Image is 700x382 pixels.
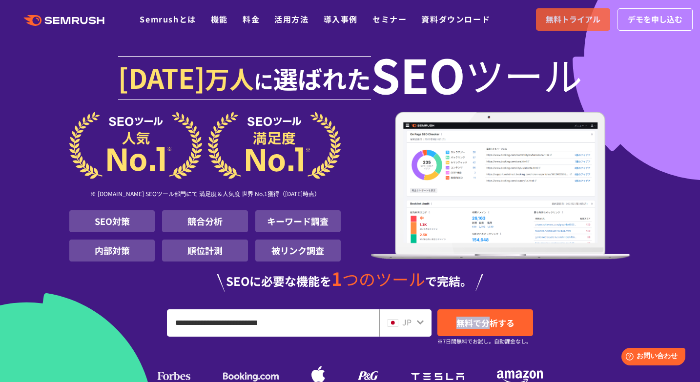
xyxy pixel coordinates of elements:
[421,13,490,25] a: 資料ダウンロード
[342,267,425,291] span: つのツール
[425,272,472,289] span: で完結。
[331,265,342,291] span: 1
[162,240,247,261] li: 順位計測
[255,210,341,232] li: キーワード調査
[613,344,689,371] iframe: Help widget launcher
[628,13,682,26] span: デモを申し込む
[69,240,155,261] li: 内部対策
[167,310,379,336] input: URL、キーワードを入力してください
[372,13,407,25] a: セミナー
[456,317,515,329] span: 無料で分析する
[243,13,260,25] a: 料金
[437,337,532,346] small: ※7日間無料でお試し。自動課金なし。
[118,58,205,97] span: [DATE]
[402,316,412,328] span: JP
[536,8,610,31] a: 無料トライアル
[140,13,196,25] a: Semrushとは
[211,13,228,25] a: 機能
[371,55,465,94] span: SEO
[437,309,533,336] a: 無料で分析する
[273,60,371,96] span: 選ばれた
[69,179,341,210] div: ※ [DOMAIN_NAME] SEOツール部門にて 満足度＆人気度 世界 No.1獲得（[DATE]時点）
[69,269,631,292] div: SEOに必要な機能を
[69,210,155,232] li: SEO対策
[324,13,358,25] a: 導入事例
[205,60,254,96] span: 万人
[618,8,693,31] a: デモを申し込む
[274,13,309,25] a: 活用方法
[255,240,341,261] li: 被リンク調査
[465,55,582,94] span: ツール
[162,210,247,232] li: 競合分析
[254,66,273,95] span: に
[546,13,600,26] span: 無料トライアル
